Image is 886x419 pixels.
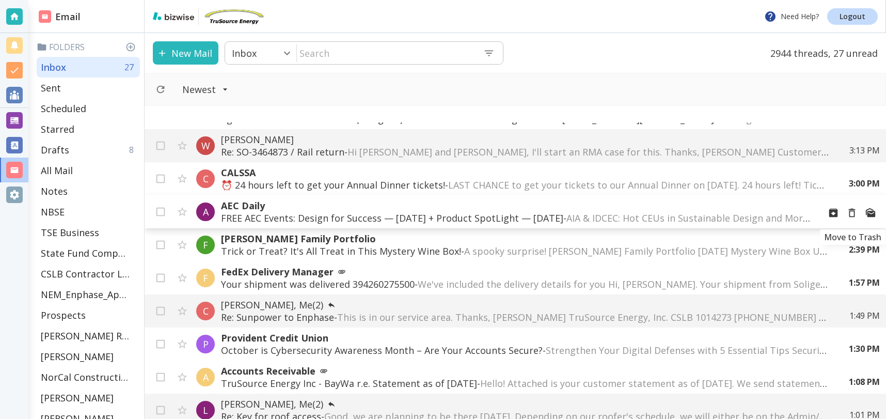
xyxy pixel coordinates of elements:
[41,392,114,404] p: [PERSON_NAME]
[39,10,51,23] img: DashboardSidebarEmail.svg
[849,145,880,156] p: 3:13 PM
[221,166,828,179] p: CALSSA
[221,398,829,410] p: [PERSON_NAME], Me (2)
[221,133,829,146] p: [PERSON_NAME]
[203,272,208,284] p: F
[37,325,140,346] div: [PERSON_NAME] Residence
[37,98,140,119] div: Scheduled
[172,78,239,101] button: Filter
[221,344,828,356] p: October is Cybersecurity Awareness Month – Are Your Accounts Secure? -
[849,244,880,255] p: 2:39 PM
[820,229,885,245] div: Move to Trash
[221,232,828,245] p: [PERSON_NAME] Family Portfolio
[41,82,61,94] p: Sent
[203,206,209,218] p: A
[37,160,140,181] div: All Mail
[201,139,210,152] p: W
[849,376,880,387] p: 1:08 PM
[41,226,99,239] p: TSE Business
[203,371,209,383] p: A
[37,346,140,367] div: [PERSON_NAME]
[203,239,208,251] p: F
[221,311,829,323] p: Re: Sunpower to Enphase -
[824,204,843,222] button: Archive
[41,268,130,280] p: CSLB Contractor License
[37,201,140,222] div: NBSE
[203,338,209,350] p: P
[41,371,130,383] p: NorCal Construction
[203,305,209,317] p: C
[41,288,130,301] p: NEM_Enphase_Applications
[221,146,829,158] p: Re: SO-3464873 / Rail return -
[41,185,68,197] p: Notes
[151,80,170,99] button: Refresh
[37,139,140,160] div: Drafts8
[37,77,140,98] div: Sent
[221,199,812,212] p: AEC Daily
[41,164,73,177] p: All Mail
[37,222,140,243] div: TSE Business
[221,332,828,344] p: Provident Credit Union
[37,41,140,53] p: Folders
[221,245,828,257] p: Trick or Treat? It's All Treat in This Mystery Wine Box! -
[849,343,880,354] p: 1:30 PM
[153,12,194,20] img: bizwise
[37,387,140,408] div: [PERSON_NAME]
[129,144,138,156] p: 8
[41,247,130,259] p: State Fund Compensation
[41,61,66,73] p: Inbox
[37,284,140,305] div: NEM_Enphase_Applications
[232,47,257,59] p: Inbox
[297,42,475,64] input: Search
[39,10,81,24] h2: Email
[41,123,74,135] p: Starred
[764,10,819,23] p: Need Help?
[843,204,861,222] button: Move to Trash
[827,8,878,25] a: Logout
[37,263,140,284] div: CSLB Contractor License
[203,8,265,25] img: TruSource Energy, Inc.
[41,309,86,321] p: Prospects
[37,243,140,263] div: State Fund Compensation
[764,41,878,65] p: 2944 threads, 27 unread
[221,266,828,278] p: FedEx Delivery Manager
[840,13,865,20] p: Logout
[221,212,812,224] p: FREE AEC Events: Design for Success — [DATE] + Product SpotLight — [DATE] -
[41,350,114,363] p: [PERSON_NAME]
[221,377,828,390] p: TruSource Energy Inc - BayWa r.e. Statement as of [DATE] -
[221,179,828,191] p: ⏰ 24 hours left to get your Annual Dinner tickets! -
[41,330,130,342] p: [PERSON_NAME] Residence
[203,173,209,185] p: C
[41,206,65,218] p: NBSE
[37,181,140,201] div: Notes
[849,178,880,189] p: 3:00 PM
[221,278,828,290] p: Your shipment was delivered 394260275500 -
[41,102,86,115] p: Scheduled
[221,365,828,377] p: Accounts Receivable
[153,41,218,65] button: New Mail
[37,57,140,77] div: Inbox27
[849,310,880,321] p: 1:49 PM
[37,367,140,387] div: NorCal Construction
[849,277,880,288] p: 1:57 PM
[221,299,829,311] p: [PERSON_NAME], Me (2)
[41,144,69,156] p: Drafts
[203,404,208,416] p: L
[37,305,140,325] div: Prospects
[861,204,880,222] button: Mark as Read
[124,61,138,73] p: 27
[37,119,140,139] div: Starred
